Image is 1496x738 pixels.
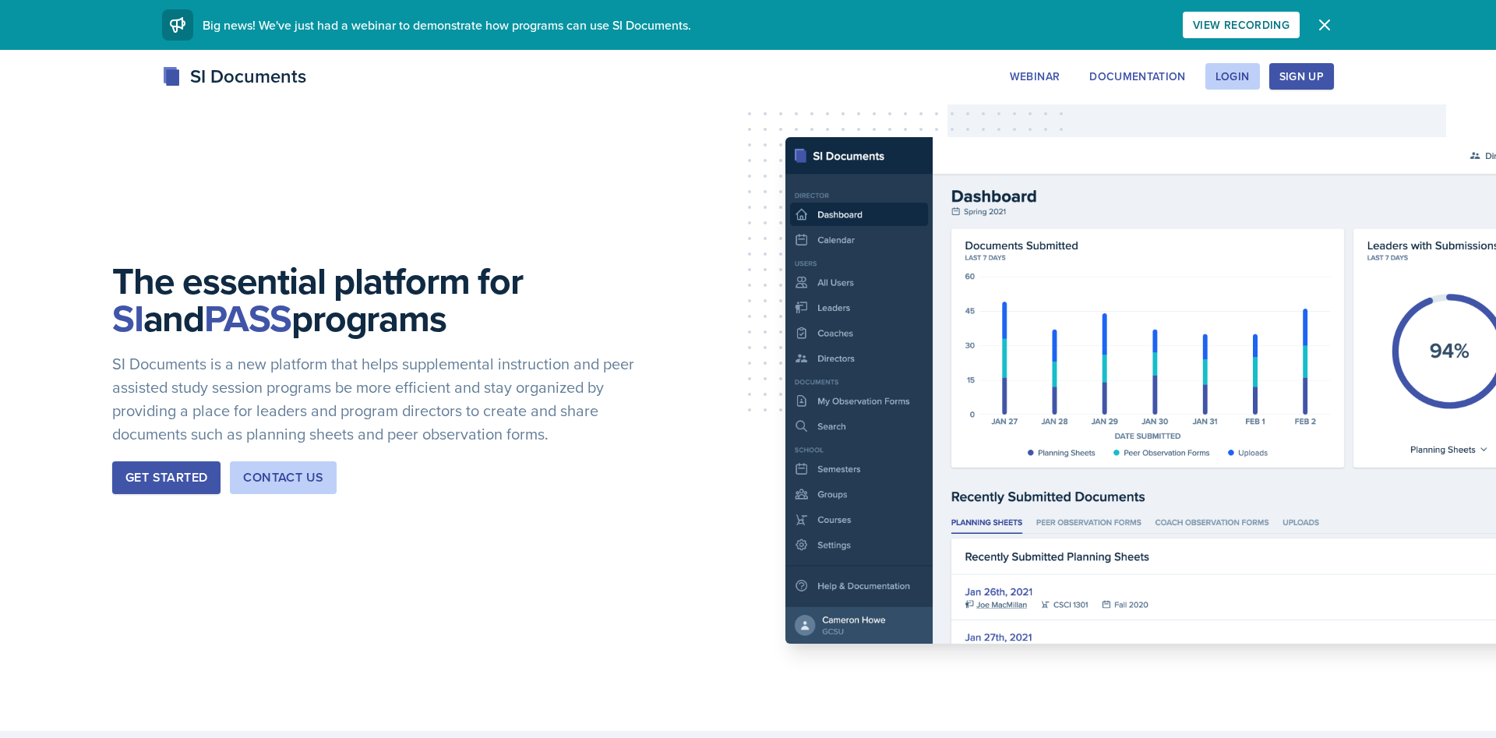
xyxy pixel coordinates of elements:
button: Login [1205,63,1260,90]
button: Get Started [112,461,221,494]
div: Documentation [1089,70,1186,83]
div: Sign Up [1279,70,1324,83]
div: Webinar [1010,70,1060,83]
button: Contact Us [230,461,337,494]
div: View Recording [1193,19,1290,31]
button: Sign Up [1269,63,1334,90]
div: Get Started [125,468,207,487]
div: Login [1215,70,1250,83]
div: SI Documents [162,62,306,90]
button: View Recording [1183,12,1300,38]
button: Webinar [1000,63,1070,90]
span: Big news! We've just had a webinar to demonstrate how programs can use SI Documents. [203,16,691,34]
button: Documentation [1079,63,1196,90]
div: Contact Us [243,468,323,487]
